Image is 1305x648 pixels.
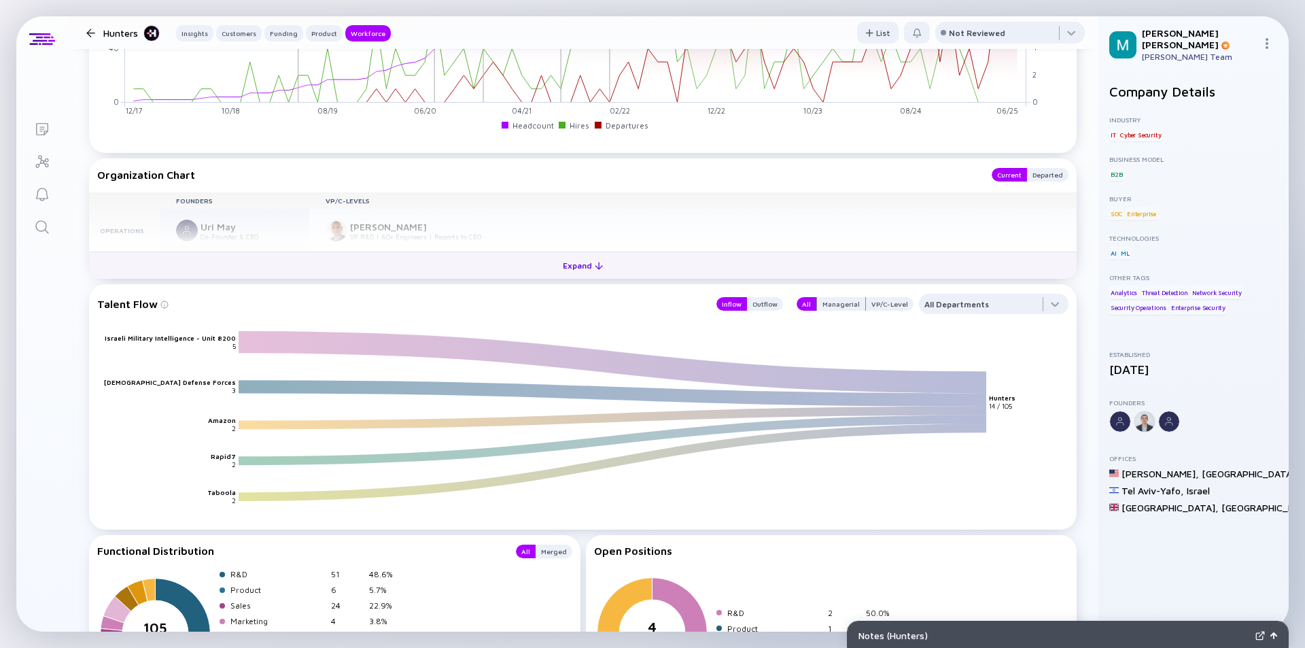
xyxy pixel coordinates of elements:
[345,27,391,40] div: Workforce
[803,107,822,116] tspan: 10/23
[207,488,236,496] text: Taboola
[369,569,402,579] div: 48.6%
[306,25,343,41] button: Product
[89,252,1077,279] button: Expand
[232,496,236,505] text: 2
[512,107,532,116] tspan: 04/21
[989,402,1012,410] text: 14 / 105
[264,27,303,40] div: Funding
[1109,454,1278,462] div: Offices
[331,600,364,611] div: 24
[989,394,1015,402] text: Hunters
[1032,97,1038,106] tspan: 0
[331,569,364,579] div: 51
[143,620,167,636] tspan: 105
[1261,38,1272,49] img: Menu
[1032,70,1037,79] tspan: 2
[331,585,364,595] div: 6
[16,112,67,144] a: Lists
[114,97,119,106] tspan: 0
[1119,128,1162,141] div: Cyber Security
[866,297,913,311] button: VP/C-Level
[230,600,326,611] div: Sales
[230,585,326,595] div: Product
[264,25,303,41] button: Funding
[747,297,783,311] button: Outflow
[1142,52,1256,62] div: [PERSON_NAME] Team
[1141,286,1189,299] div: Threat Detection
[797,297,816,311] button: All
[1109,398,1278,407] div: Founders
[949,28,1005,38] div: Not Reviewed
[1109,155,1278,163] div: Business Model
[816,297,866,311] button: Managerial
[126,107,142,116] tspan: 12/17
[1109,502,1119,512] img: United Kingdom Flag
[727,624,822,634] div: Product
[1126,207,1158,220] div: Enterprise
[1191,286,1243,299] div: Network Security
[232,387,236,395] text: 3
[208,417,236,425] text: Amazon
[857,22,899,44] button: List
[230,569,326,579] div: R&D
[536,545,572,558] button: Merged
[594,545,1069,557] div: Open Positions
[866,608,899,618] div: 50.0%
[1119,246,1131,260] div: ML
[369,616,402,626] div: 3.8%
[610,107,630,116] tspan: 02/22
[1109,362,1278,377] div: [DATE]
[1109,301,1168,315] div: Security Operations
[176,27,213,40] div: Insights
[211,453,236,461] text: Rapid7
[1121,485,1184,496] div: Tel Aviv-Yafo ,
[900,107,922,116] tspan: 08/24
[16,209,67,242] a: Search
[996,107,1018,116] tspan: 06/25
[104,379,236,387] text: [DEMOGRAPHIC_DATA] Defense Forces
[1121,502,1219,513] div: [GEOGRAPHIC_DATA] ,
[1270,632,1277,639] img: Open Notes
[331,616,364,626] div: 4
[97,168,978,182] div: Organization Chart
[232,461,236,469] text: 2
[555,255,611,276] div: Expand
[1109,116,1278,124] div: Industry
[97,545,502,558] div: Functional Distribution
[1109,167,1124,181] div: B2B
[216,27,262,40] div: Customers
[1109,246,1118,260] div: AI
[369,585,402,595] div: 5.7%
[1187,485,1210,496] div: Israel
[1109,84,1278,99] h2: Company Details
[648,619,657,636] tspan: 4
[516,545,536,558] button: All
[817,297,865,311] div: Managerial
[1109,234,1278,242] div: Technologies
[1109,273,1278,282] div: Other Tags
[1109,350,1278,358] div: Established
[1202,468,1295,479] div: [GEOGRAPHIC_DATA]
[232,425,236,433] text: 2
[992,168,1027,182] button: Current
[708,107,725,116] tspan: 12/22
[1109,194,1278,203] div: Buyer
[105,334,236,342] text: Israeli Military Intelligence - Unit 8200
[1255,631,1265,641] img: Expand Notes
[232,342,236,350] text: 5
[1027,168,1068,182] button: Departed
[345,25,391,41] button: Workforce
[230,616,326,626] div: Marketing
[1109,286,1138,299] div: Analytics
[1170,301,1227,315] div: Enterprise Security
[1109,485,1119,495] img: Israel Flag
[103,24,160,41] div: Hunters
